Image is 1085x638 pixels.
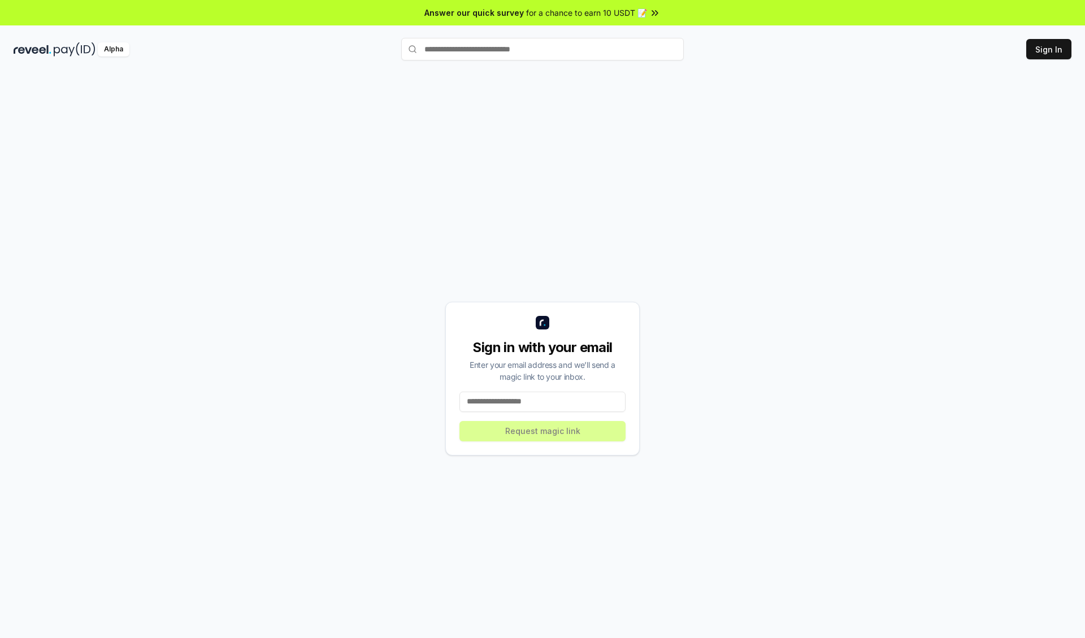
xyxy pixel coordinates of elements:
span: Answer our quick survey [424,7,524,19]
img: reveel_dark [14,42,51,57]
div: Enter your email address and we’ll send a magic link to your inbox. [459,359,626,383]
button: Sign In [1026,39,1071,59]
span: for a chance to earn 10 USDT 📝 [526,7,647,19]
img: logo_small [536,316,549,329]
div: Sign in with your email [459,338,626,357]
img: pay_id [54,42,96,57]
div: Alpha [98,42,129,57]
